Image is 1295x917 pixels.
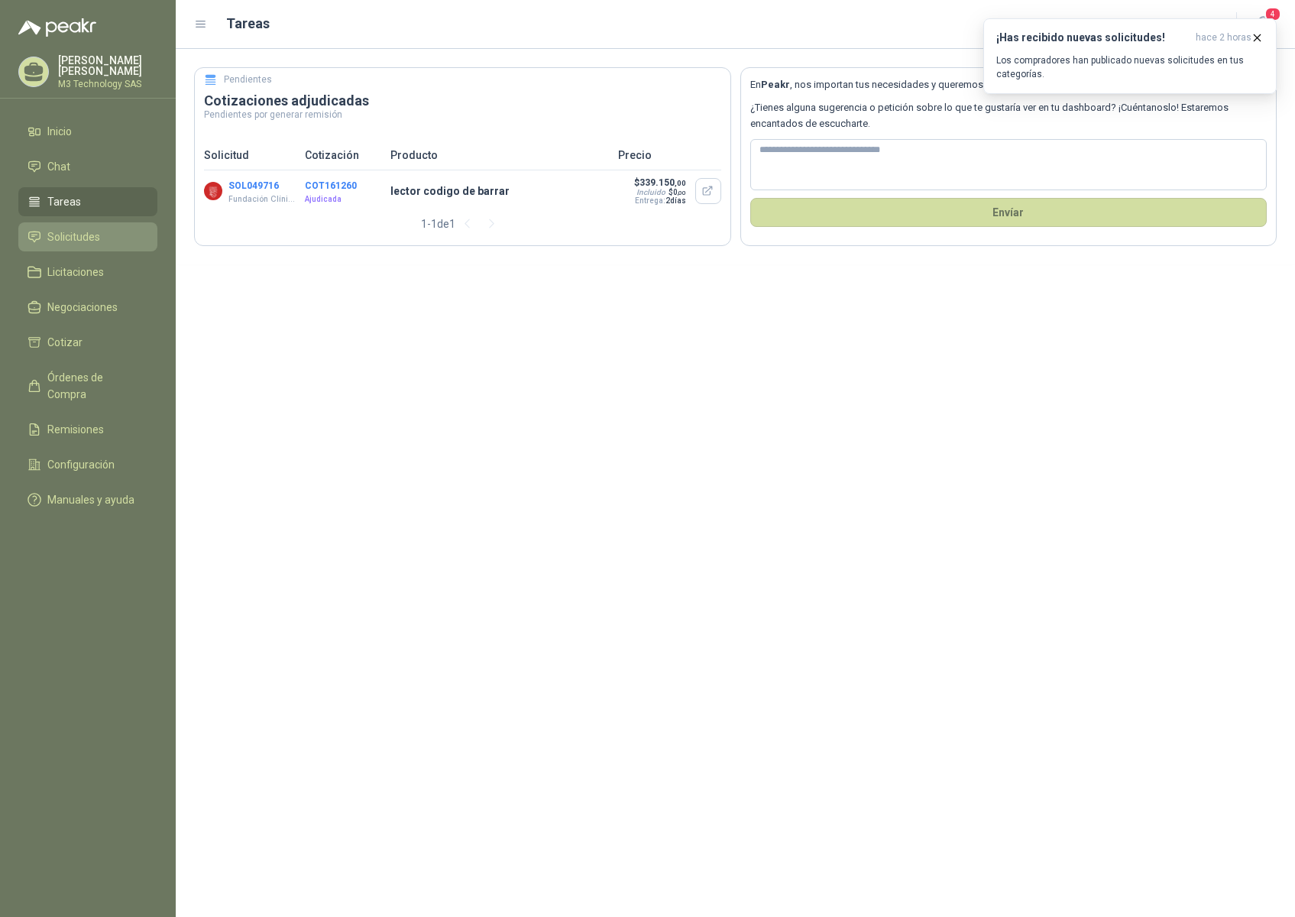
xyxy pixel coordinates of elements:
p: Solicitud [204,147,296,164]
a: Configuración [18,450,157,479]
span: Cotizar [47,334,83,351]
span: 2 días [665,196,686,205]
span: $ [669,188,686,196]
h1: Tareas [226,13,270,34]
span: Remisiones [47,421,104,438]
span: Licitaciones [47,264,104,280]
span: 339.150 [639,177,686,188]
p: Pendientes por generar remisión [204,110,721,119]
button: Envíar [750,198,1267,227]
span: Solicitudes [47,228,100,245]
p: Ajudicada [305,193,381,206]
span: 0 [673,188,686,196]
p: Cotización [305,147,381,164]
h3: Cotizaciones adjudicadas [204,92,721,110]
p: Precio [618,147,721,164]
p: M3 Technology SAS [58,79,157,89]
button: SOL049716 [228,180,279,191]
h3: ¡Has recibido nuevas solicitudes! [996,31,1190,44]
a: Remisiones [18,415,157,444]
div: 1 - 1 de 1 [421,212,504,236]
span: Inicio [47,123,72,140]
a: Cotizar [18,328,157,357]
span: 4 [1264,7,1281,21]
a: Licitaciones [18,258,157,287]
a: Inicio [18,117,157,146]
p: Producto [390,147,609,164]
a: Negociaciones [18,293,157,322]
p: En , nos importan tus necesidades y queremos ofrecerte la mejor solución de procurement posible. [750,77,1267,92]
p: Los compradores han publicado nuevas solicitudes en tus categorías. [996,53,1264,81]
a: Manuales y ayuda [18,485,157,514]
p: lector codigo de barrar [390,183,609,199]
p: $ [633,177,686,188]
p: Entrega: [633,196,686,205]
button: 4 [1249,11,1277,38]
span: ,00 [678,190,686,196]
span: Manuales y ayuda [47,491,134,508]
img: Logo peakr [18,18,96,37]
button: ¡Has recibido nuevas solicitudes!hace 2 horas Los compradores han publicado nuevas solicitudes en... [983,18,1277,94]
p: [PERSON_NAME] [PERSON_NAME] [58,55,157,76]
a: Órdenes de Compra [18,363,157,409]
img: Company Logo [204,182,222,200]
span: Negociaciones [47,299,118,316]
a: Chat [18,152,157,181]
button: COT161260 [305,180,357,191]
b: Peakr [761,79,790,90]
h5: Pendientes [224,73,272,87]
span: Chat [47,158,70,175]
a: Tareas [18,187,157,216]
span: hace 2 horas [1196,31,1251,44]
p: Fundación Clínica Shaio [228,193,298,206]
span: Configuración [47,456,115,473]
span: Tareas [47,193,81,210]
span: ,00 [675,179,686,187]
a: Solicitudes [18,222,157,251]
p: ¿Tienes alguna sugerencia o petición sobre lo que te gustaría ver en tu dashboard? ¡Cuéntanoslo! ... [750,100,1267,131]
span: Órdenes de Compra [47,369,143,403]
div: Incluido [636,188,665,196]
